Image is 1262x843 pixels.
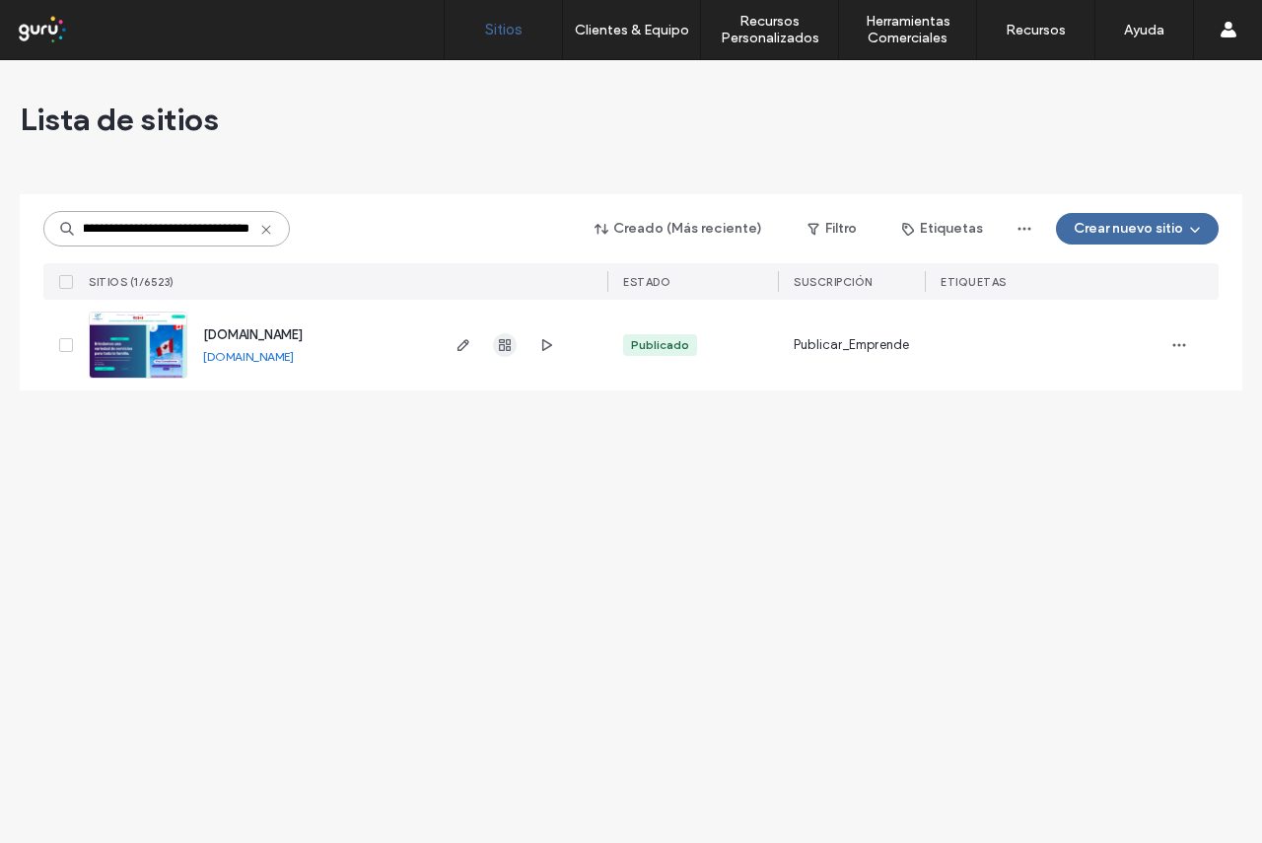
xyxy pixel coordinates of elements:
label: Recursos Personalizados [701,13,838,46]
div: Publicado [631,336,689,354]
button: Crear nuevo sitio [1056,213,1219,245]
label: Sitios [485,21,523,38]
label: Recursos [1006,22,1066,38]
button: Filtro [788,213,876,245]
button: Creado (Más reciente) [578,213,780,245]
span: ETIQUETAS [941,275,1007,289]
span: Ayuda [42,14,97,32]
span: ESTADO [623,275,670,289]
span: Suscripción [794,275,873,289]
span: Publicar_Emprende [794,335,909,355]
label: Herramientas Comerciales [839,13,976,46]
label: Ayuda [1124,22,1164,38]
a: [DOMAIN_NAME] [203,349,294,364]
label: Clientes & Equipo [575,22,689,38]
span: SITIOS (1/6523) [89,275,175,289]
span: Lista de sitios [20,100,219,139]
button: Etiquetas [884,213,1001,245]
a: [DOMAIN_NAME] [203,327,303,342]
